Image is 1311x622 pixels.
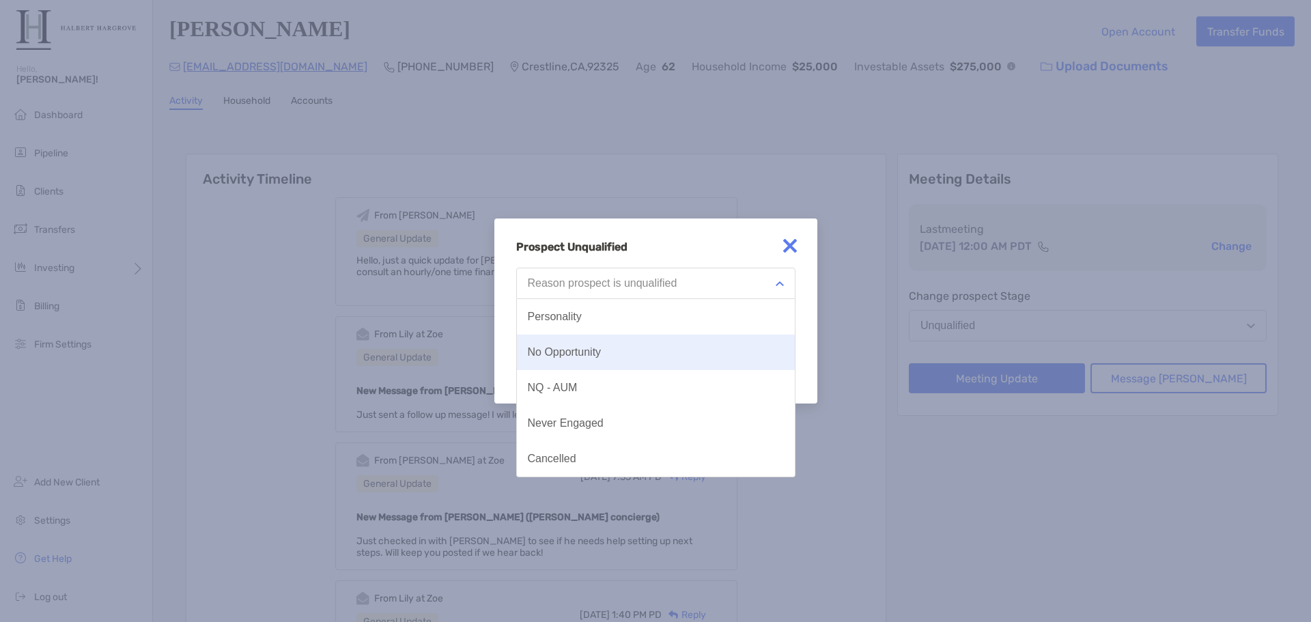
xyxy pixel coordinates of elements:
button: Never Engaged [517,406,795,441]
div: Personality [528,311,582,323]
div: Cancelled [528,453,576,465]
div: No Opportunity [528,346,602,358]
img: Open dropdown arrow [776,281,784,286]
div: Never Engaged [528,417,604,429]
button: Personality [517,299,795,335]
button: No Opportunity [517,335,795,370]
button: Cancelled [517,441,795,477]
button: NQ - AUM [517,370,795,406]
img: close modal icon [776,232,804,259]
div: NQ - AUM [528,382,578,394]
h4: Prospect Unqualified [516,240,795,253]
div: Reason prospect is unqualified [528,277,677,289]
button: Reason prospect is unqualified [516,268,795,299]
